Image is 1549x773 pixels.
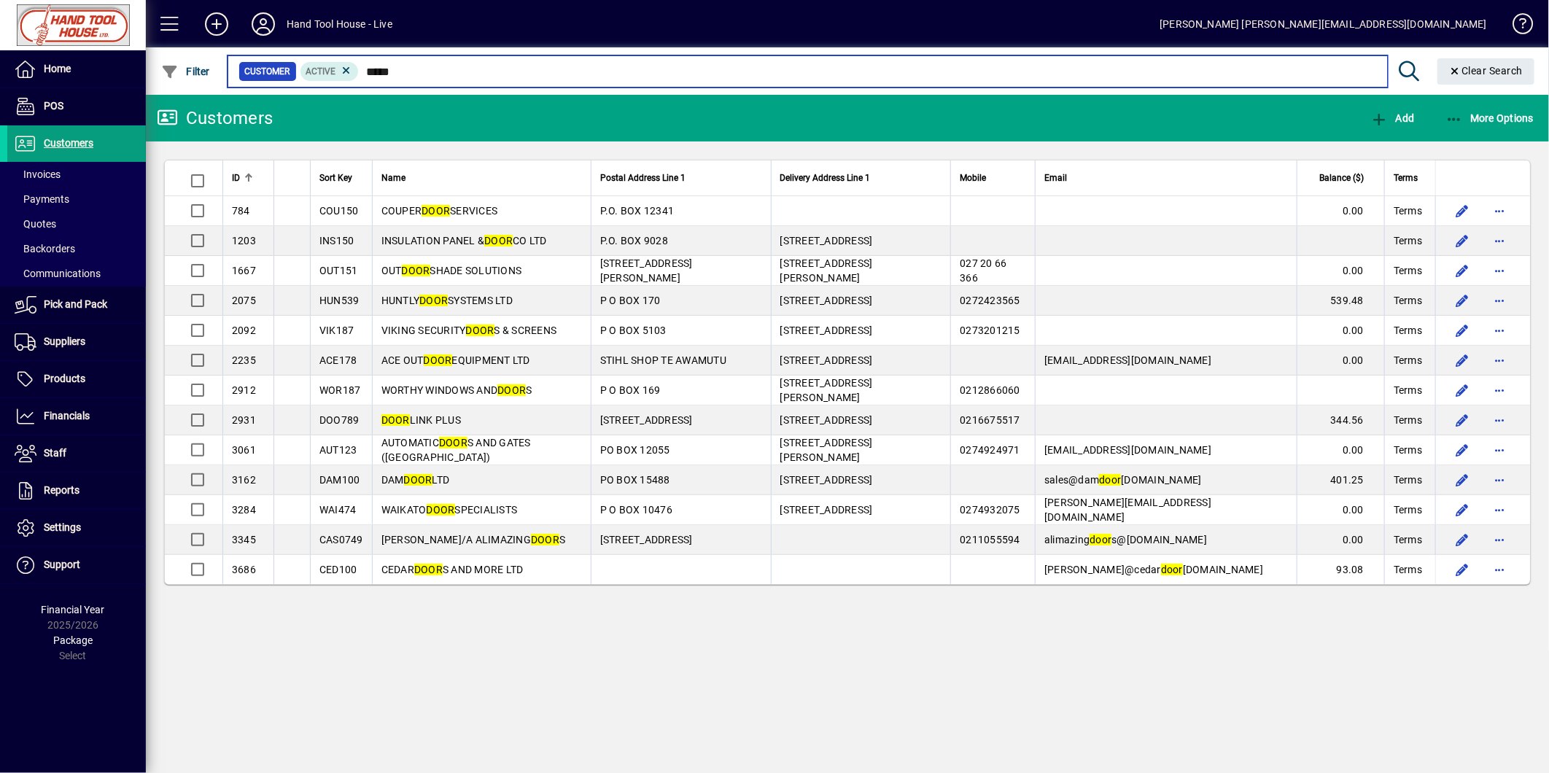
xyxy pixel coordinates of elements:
[600,474,670,486] span: PO BOX 15488
[381,414,410,426] em: DOOR
[319,384,361,396] span: WOR187
[44,521,81,533] span: Settings
[1437,58,1535,85] button: Clear
[44,410,90,422] span: Financials
[1451,259,1474,282] button: Edit
[780,257,873,284] span: [STREET_ADDRESS][PERSON_NAME]
[1488,558,1512,581] button: More options
[1297,316,1384,346] td: 0.00
[1451,528,1474,551] button: Edit
[232,354,256,366] span: 2235
[42,604,105,615] span: Financial Year
[1297,435,1384,465] td: 0.00
[1451,378,1474,402] button: Edit
[780,504,873,516] span: [STREET_ADDRESS]
[158,58,214,85] button: Filter
[1488,408,1512,432] button: More options
[319,235,354,246] span: INS150
[404,474,432,486] em: DOOR
[1090,534,1111,545] em: door
[1449,65,1523,77] span: Clear Search
[240,11,287,37] button: Profile
[381,504,518,516] span: WAIKATO SPECIALISTS
[7,187,146,211] a: Payments
[1451,468,1474,492] button: Edit
[157,106,273,130] div: Customers
[232,504,256,516] span: 3284
[600,295,661,306] span: P O BOX 170
[232,564,256,575] span: 3686
[15,168,61,180] span: Invoices
[381,354,530,366] span: ACE OUT EQUIPMENT LTD
[600,205,675,217] span: P.O. BOX 12341
[1451,349,1474,372] button: Edit
[1160,12,1487,36] div: [PERSON_NAME] [PERSON_NAME][EMAIL_ADDRESS][DOMAIN_NAME]
[319,564,357,575] span: CED100
[44,373,85,384] span: Products
[381,564,524,575] span: CEDAR S AND MORE LTD
[1297,196,1384,226] td: 0.00
[1367,105,1418,131] button: Add
[1488,378,1512,402] button: More options
[319,414,360,426] span: DOO789
[427,504,455,516] em: DOOR
[1394,502,1422,517] span: Terms
[44,335,85,347] span: Suppliers
[44,63,71,74] span: Home
[1394,443,1422,457] span: Terms
[7,88,146,125] a: POS
[960,170,1026,186] div: Mobile
[1394,293,1422,308] span: Terms
[780,235,873,246] span: [STREET_ADDRESS]
[439,437,467,448] em: DOOR
[381,437,531,463] span: AUTOMATIC S AND GATES ([GEOGRAPHIC_DATA])
[15,193,69,205] span: Payments
[1394,473,1422,487] span: Terms
[600,414,693,426] span: [STREET_ADDRESS]
[287,12,392,36] div: Hand Tool House - Live
[780,295,873,306] span: [STREET_ADDRESS]
[161,66,210,77] span: Filter
[1451,408,1474,432] button: Edit
[1488,319,1512,342] button: More options
[484,235,513,246] em: DOOR
[7,435,146,472] a: Staff
[1297,555,1384,584] td: 93.08
[960,384,1020,396] span: 0212866060
[1297,495,1384,525] td: 0.00
[381,205,498,217] span: COUPER SERVICES
[414,564,443,575] em: DOOR
[1394,562,1422,577] span: Terms
[319,534,363,545] span: CAS0749
[1451,229,1474,252] button: Edit
[1306,170,1377,186] div: Balance ($)
[1297,256,1384,286] td: 0.00
[1044,170,1067,186] span: Email
[1394,233,1422,248] span: Terms
[1297,286,1384,316] td: 539.48
[381,170,405,186] span: Name
[1297,346,1384,376] td: 0.00
[600,170,686,186] span: Postal Address Line 1
[1451,319,1474,342] button: Edit
[319,295,360,306] span: HUN539
[15,218,56,230] span: Quotes
[1451,498,1474,521] button: Edit
[381,170,582,186] div: Name
[381,414,461,426] span: LINK PLUS
[44,137,93,149] span: Customers
[319,474,360,486] span: DAM100
[600,257,693,284] span: [STREET_ADDRESS][PERSON_NAME]
[960,257,1006,284] span: 027 20 66 366
[780,437,873,463] span: [STREET_ADDRESS][PERSON_NAME]
[7,510,146,546] a: Settings
[1370,112,1414,124] span: Add
[232,205,250,217] span: 784
[1488,468,1512,492] button: More options
[960,504,1020,516] span: 0274932075
[419,295,448,306] em: DOOR
[245,64,290,79] span: Customer
[381,474,450,486] span: DAM LTD
[7,287,146,323] a: Pick and Pack
[960,444,1020,456] span: 0274924971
